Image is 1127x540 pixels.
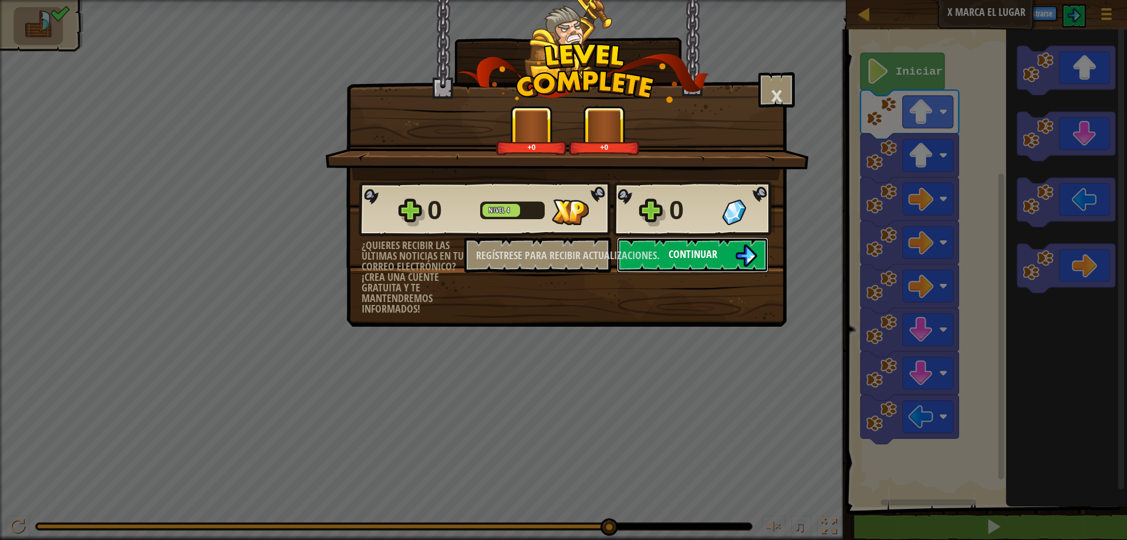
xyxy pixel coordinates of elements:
[617,237,768,273] button: Continuar
[507,205,510,215] font: 4
[669,247,717,261] font: Continuar
[464,237,611,273] button: Regístrese para recibir actualizaciones.
[770,75,783,115] font: ×
[552,199,589,225] img: XP Conseguida
[427,195,442,225] font: 0
[722,199,746,225] img: Gemas Conseguidas
[476,248,660,263] font: Regístrese para recibir actualizaciones.
[600,143,608,152] font: +0
[362,238,464,316] font: ¿Quieres recibir las últimas noticias en tu correo electrónico? ¡Crea una cuente gratuita y te ma...
[488,205,505,215] font: Nivel
[735,244,757,267] img: Continuar
[457,43,709,103] img: level_complete.png
[528,143,536,152] font: +0
[669,195,684,225] font: 0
